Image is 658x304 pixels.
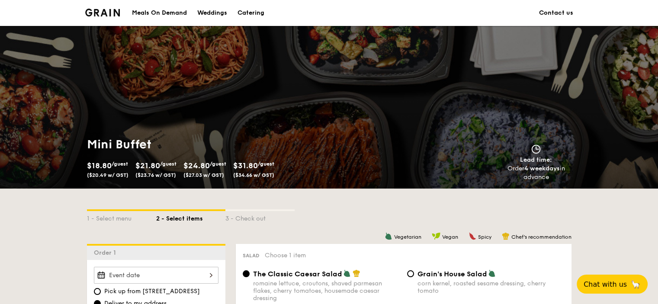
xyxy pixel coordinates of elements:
[432,232,440,240] img: icon-vegan.f8ff3823.svg
[87,137,326,152] h1: Mini Buffet
[511,234,571,240] span: Chef's recommendation
[85,9,120,16] a: Logotype
[87,172,128,178] span: ($20.49 w/ GST)
[156,211,225,223] div: 2 - Select items
[469,232,476,240] img: icon-spicy.37a8142b.svg
[183,161,210,170] span: $24.80
[85,9,120,16] img: Grain
[502,232,510,240] img: icon-chef-hat.a58ddaea.svg
[520,156,552,163] span: Lead time:
[417,270,487,278] span: Grain's House Salad
[478,234,491,240] span: Spicy
[225,211,295,223] div: 3 - Check out
[135,172,176,178] span: ($23.76 w/ GST)
[630,279,641,289] span: 🦙
[488,269,496,277] img: icon-vegetarian.fe4039eb.svg
[87,211,156,223] div: 1 - Select menu
[442,234,458,240] span: Vegan
[530,144,542,154] img: icon-clock.2db775ea.svg
[265,252,306,259] span: Choose 1 item
[343,269,351,277] img: icon-vegetarian.fe4039eb.svg
[253,280,400,302] div: romaine lettuce, croutons, shaved parmesan flakes, cherry tomatoes, housemade caesar dressing
[87,161,112,170] span: $18.80
[584,280,627,288] span: Chat with us
[253,270,342,278] span: The Classic Caesar Salad
[243,270,250,277] input: The Classic Caesar Saladromaine lettuce, croutons, shaved parmesan flakes, cherry tomatoes, house...
[353,269,360,277] img: icon-chef-hat.a58ddaea.svg
[94,249,119,256] span: Order 1
[94,288,101,295] input: Pick up from [STREET_ADDRESS]
[233,172,274,178] span: ($34.66 w/ GST)
[183,172,224,178] span: ($27.03 w/ GST)
[135,161,160,170] span: $21.80
[243,253,260,259] span: Salad
[524,165,560,172] strong: 4 weekdays
[394,234,421,240] span: Vegetarian
[210,161,226,167] span: /guest
[94,267,218,284] input: Event date
[417,280,565,294] div: corn kernel, roasted sesame dressing, cherry tomato
[112,161,128,167] span: /guest
[498,164,575,182] div: Order in advance
[407,270,414,277] input: Grain's House Saladcorn kernel, roasted sesame dressing, cherry tomato
[258,161,274,167] span: /guest
[577,275,648,294] button: Chat with us🦙
[385,232,392,240] img: icon-vegetarian.fe4039eb.svg
[104,287,200,296] span: Pick up from [STREET_ADDRESS]
[233,161,258,170] span: $31.80
[160,161,177,167] span: /guest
